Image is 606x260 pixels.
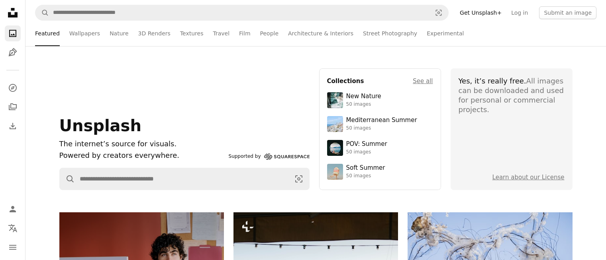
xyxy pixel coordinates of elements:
a: Nature [110,21,128,46]
button: Visual search [288,168,309,190]
a: Travel [213,21,229,46]
div: Soft Summer [346,164,385,172]
form: Find visuals sitewide [59,168,310,190]
h4: Collections [327,76,364,86]
a: New Nature50 images [327,92,433,108]
a: Get Unsplash+ [455,6,506,19]
a: See all [413,76,433,86]
div: New Nature [346,93,381,101]
a: POV: Summer50 images [327,140,433,156]
a: Explore [5,80,21,96]
a: 3D Renders [138,21,171,46]
a: Log in [506,6,533,19]
span: Unsplash [59,116,141,135]
button: Search Unsplash [60,168,75,190]
a: Experimental [427,21,464,46]
a: Collections [5,99,21,115]
button: Menu [5,239,21,255]
img: premium_photo-1749544311043-3a6a0c8d54af [327,164,343,180]
a: Download History [5,118,21,134]
div: 50 images [346,149,387,155]
a: Mediterranean Summer50 images [327,116,433,132]
a: Illustrations [5,45,21,60]
a: Supported by [229,152,310,161]
a: Film [239,21,250,46]
button: Search Unsplash [35,5,49,20]
form: Find visuals sitewide [35,5,449,21]
a: Soft Summer50 images [327,164,433,180]
div: POV: Summer [346,140,387,148]
img: premium_photo-1753820185677-ab78a372b033 [327,140,343,156]
a: Textures [180,21,204,46]
span: Yes, it’s really free. [459,77,526,85]
div: 50 images [346,125,417,132]
button: Visual search [429,5,448,20]
a: People [260,21,279,46]
div: 50 images [346,173,385,179]
h1: The internet’s source for visuals. [59,138,226,150]
div: Mediterranean Summer [346,116,417,124]
a: Learn about our License [492,174,565,181]
a: Wallpapers [69,21,100,46]
button: Language [5,220,21,236]
img: premium_photo-1755037089989-422ee333aef9 [327,92,343,108]
a: Photos [5,25,21,41]
a: Street Photography [363,21,417,46]
img: premium_photo-1688410049290-d7394cc7d5df [327,116,343,132]
div: 50 images [346,101,381,108]
p: Powered by creators everywhere. [59,150,226,161]
a: Log in / Sign up [5,201,21,217]
a: Architecture & Interiors [288,21,353,46]
div: All images can be downloaded and used for personal or commercial projects. [459,76,565,114]
button: Submit an image [539,6,596,19]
